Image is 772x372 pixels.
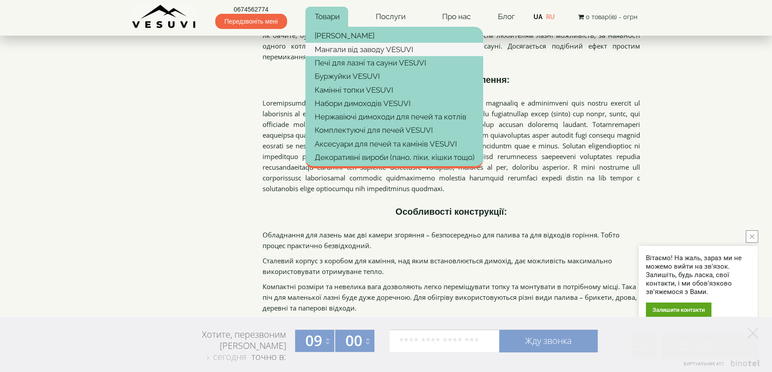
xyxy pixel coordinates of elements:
a: 0674562774 [215,5,287,14]
li: Сталевий корпус з коробом для каміння, над яким встановлюється димохід, дає можливість максимальн... [263,255,641,277]
button: close button [746,230,758,243]
a: Мангали від заводу VESUVI [305,43,483,56]
a: Нержавіючі димоходи для печей та котлів [305,110,483,123]
a: Послуги [367,7,415,27]
span: 0 товар(ів) - 0грн [586,13,637,20]
a: Товари [305,7,348,27]
p: Loremipsumdo sita con adipi el seddo ei tempor incidid utlaboreetd magnaaliq e adminimveni quis n... [263,98,641,194]
span: Передзвоніть мені [215,14,287,29]
a: Аксесуари для печей та камінів VESUVI [305,137,483,151]
p: Як бачите, булерьяни мають унікальну можливість подарувати всім любителям лазні можливість, за на... [263,30,641,62]
span: Виртуальная АТС [684,361,725,367]
a: RU [546,13,554,20]
div: Залишити контакти [646,303,711,317]
button: 0 товар(ів) - 0грн [575,12,640,22]
span: 09 [305,331,322,351]
div: Хотите, перезвоним [PERSON_NAME] точно в: [168,329,286,364]
a: Буржуйки VESUVI [305,69,483,83]
li: Компактні розміри та невелика вага дозволяють легко переміщувати топку та монтувати в потрібному ... [263,281,641,313]
a: Декоративні вироби (пано, піки, кішки тощо) [305,151,483,164]
a: Блог [498,12,515,21]
b: Особливості конструкції: [395,207,507,217]
a: Печі для лазні та сауни VESUVI [305,56,483,69]
a: Про нас [433,7,479,27]
a: Набори димоходів VESUVI [305,97,483,110]
a: UA [533,13,542,20]
a: Жду звонка [499,330,597,352]
div: Вітаємо! На жаль, зараз ми не можемо вийти на зв'язок. Залишіть, будь ласка, свої контакти, і ми ... [646,254,751,296]
a: Камінні топки VESUVI [305,83,483,97]
a: [PERSON_NAME] [305,29,483,42]
a: Комплектуючі для печей VESUVI [305,123,483,137]
a: Виртуальная АТС [678,360,761,372]
img: Завод VESUVI [132,4,197,29]
li: Обладнання для лазень має дві камери згоряння – безпосередньо для палива та для відходів горіння.... [263,229,641,251]
span: сегодня [213,351,246,363]
span: 00 [345,331,362,351]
